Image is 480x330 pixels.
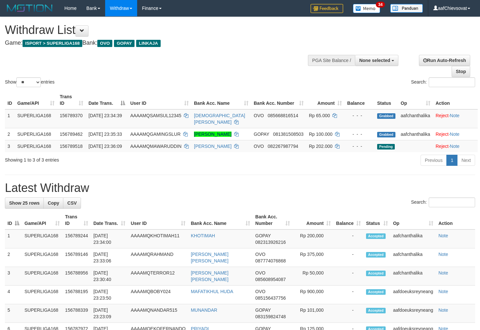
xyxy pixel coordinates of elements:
span: LINKAJA [136,40,161,47]
td: Rp 50,000 [293,267,333,286]
td: SUPERLIGA168 [22,267,62,286]
input: Search: [429,77,475,87]
span: 156789518 [60,144,83,149]
td: 5 [5,304,22,323]
td: 1 [5,109,15,128]
div: PGA Site Balance / [308,55,355,66]
td: Rp 101,000 [293,304,333,323]
span: Accepted [366,233,386,239]
td: AAAAMQKHOTIMAH11 [128,229,188,248]
td: Rp 200,000 [293,229,333,248]
td: aafdoeuksreyneang [391,304,436,323]
a: Run Auto-Refresh [419,55,470,66]
th: Date Trans.: activate to sort column descending [86,91,128,109]
td: [DATE] 23:30:40 [91,267,128,286]
span: GOPAY [114,40,135,47]
th: Op: activate to sort column ascending [391,211,436,229]
span: Copy 082267987794 to clipboard [268,144,298,149]
a: Note [439,252,448,257]
span: Accepted [366,289,386,295]
th: Game/API: activate to sort column ascending [15,91,57,109]
td: - [333,248,363,267]
td: Rp 375,000 [293,248,333,267]
a: [PERSON_NAME] [PERSON_NAME] [191,252,228,263]
span: Accepted [366,308,386,313]
td: aafchanthalika [398,109,433,128]
select: Showentries [16,77,41,87]
td: [DATE] 23:23:09 [91,304,128,323]
a: Copy [43,197,63,209]
th: Bank Acc. Name: activate to sort column ascending [188,211,252,229]
div: - - - [347,143,372,149]
td: · [433,140,478,152]
span: [DATE] 23:36:09 [88,144,122,149]
a: Note [450,113,460,118]
span: AAAAMQMAWARUDDIN [130,144,182,149]
a: 1 [446,155,457,166]
span: ISPORT > SUPERLIGA168 [23,40,82,47]
td: aafdoeuksreyneang [391,286,436,304]
img: panduan.png [390,4,423,13]
th: ID [5,91,15,109]
td: SUPERLIGA168 [22,248,62,267]
span: 156789462 [60,132,83,137]
th: User ID: activate to sort column ascending [128,211,188,229]
span: OVO [97,40,112,47]
a: [PERSON_NAME] [194,144,232,149]
td: SUPERLIGA168 [15,109,57,128]
td: 156788956 [62,267,91,286]
span: [DATE] 23:35:33 [88,132,122,137]
a: KHOTIMAH [191,233,215,238]
a: Note [439,233,448,238]
td: aafchanthalika [391,267,436,286]
a: Note [450,132,460,137]
a: Note [439,270,448,275]
span: GOPAY [255,233,271,238]
span: Accepted [366,271,386,276]
td: [DATE] 23:33:06 [91,248,128,267]
th: Bank Acc. Number: activate to sort column ascending [253,211,293,229]
td: SUPERLIGA168 [22,286,62,304]
img: Feedback.jpg [311,4,343,13]
span: AAAAMQGAMINGSLUR [130,132,181,137]
span: Show 25 rows [9,200,40,206]
a: Reject [436,144,449,149]
span: Accepted [366,252,386,258]
span: OVO [255,252,265,257]
a: Reject [436,113,449,118]
td: Rp 900,000 [293,286,333,304]
th: Balance: activate to sort column ascending [333,211,363,229]
th: Op: activate to sort column ascending [398,91,433,109]
td: [DATE] 23:34:00 [91,229,128,248]
span: [DATE] 23:34:39 [88,113,122,118]
span: Pending [377,144,395,149]
th: Game/API: activate to sort column ascending [22,211,62,229]
span: OVO [255,270,265,275]
div: - - - [347,131,372,137]
span: 156789370 [60,113,83,118]
th: Amount: activate to sort column ascending [306,91,344,109]
span: AAAAMQSAMSUL12345 [130,113,181,118]
span: Grabbed [377,113,395,119]
td: 1 [5,229,22,248]
a: Note [439,307,448,313]
a: MAFATIKHUL HUDA [191,289,233,294]
span: Copy 085156437756 to clipboard [255,295,286,301]
th: ID: activate to sort column descending [5,211,22,229]
th: Bank Acc. Name: activate to sort column ascending [191,91,251,109]
span: OVO [255,289,265,294]
td: 156788339 [62,304,91,323]
span: Copy 085608954087 to clipboard [255,277,286,282]
td: SUPERLIGA168 [15,128,57,140]
span: Copy [48,200,59,206]
td: · [433,128,478,140]
label: Search: [411,77,475,87]
input: Search: [429,197,475,207]
label: Show entries [5,77,55,87]
td: SUPERLIGA168 [22,229,62,248]
td: AAAAMQTERROR12 [128,267,188,286]
span: None selected [359,58,390,63]
td: AAAAMQRAHMAND [128,248,188,267]
h4: Game: Bank: [5,40,313,46]
th: Status: activate to sort column ascending [363,211,391,229]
